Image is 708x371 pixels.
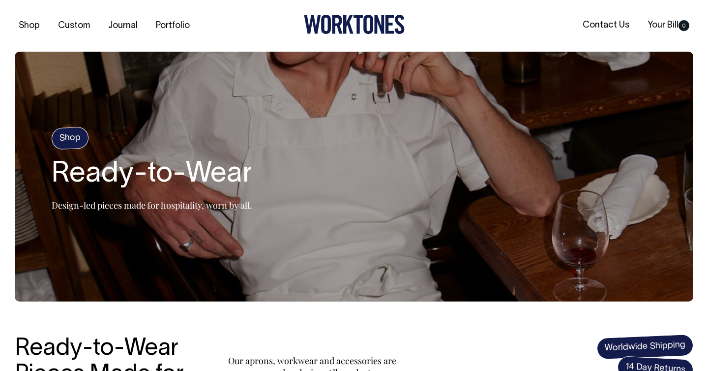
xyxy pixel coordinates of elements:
[51,126,89,150] h4: Shop
[104,18,142,34] a: Journal
[52,159,252,190] h2: Ready-to-Wear
[15,18,44,34] a: Shop
[678,20,689,31] span: 0
[52,199,252,211] p: Design-led pieces made for hospitality, worn by all.
[644,17,693,33] a: Your Bill0
[152,18,194,34] a: Portfolio
[596,334,694,360] span: Worldwide Shipping
[54,18,94,34] a: Custom
[579,17,633,33] a: Contact Us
